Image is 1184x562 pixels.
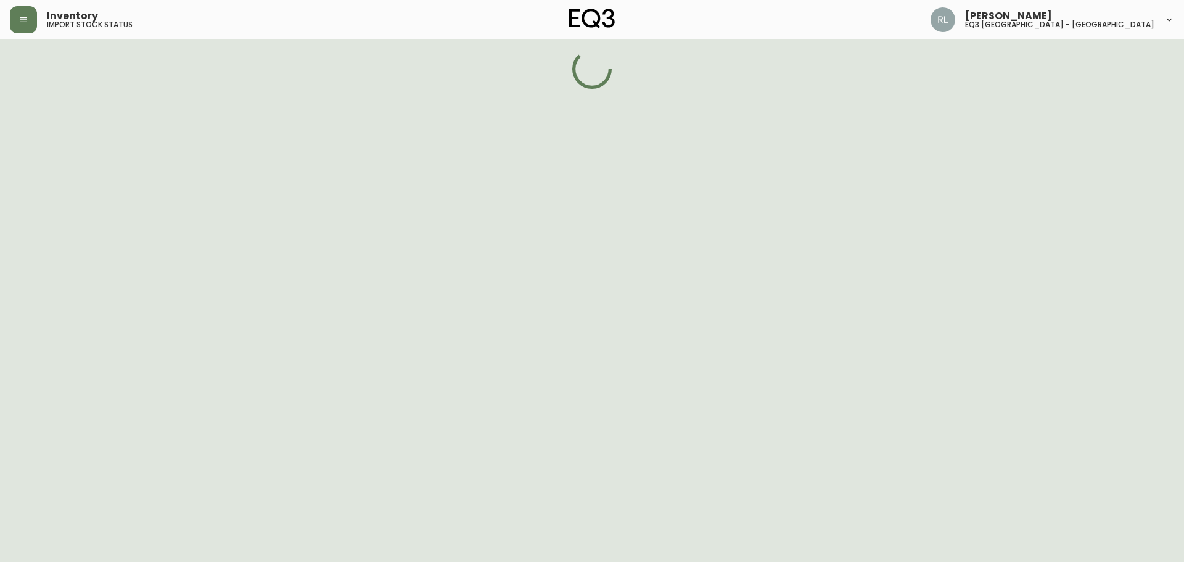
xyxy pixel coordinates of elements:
[47,11,98,21] span: Inventory
[931,7,955,32] img: 91cc3602ba8cb70ae1ccf1ad2913f397
[965,21,1154,28] h5: eq3 [GEOGRAPHIC_DATA] - [GEOGRAPHIC_DATA]
[965,11,1052,21] span: [PERSON_NAME]
[47,21,133,28] h5: import stock status
[569,9,615,28] img: logo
